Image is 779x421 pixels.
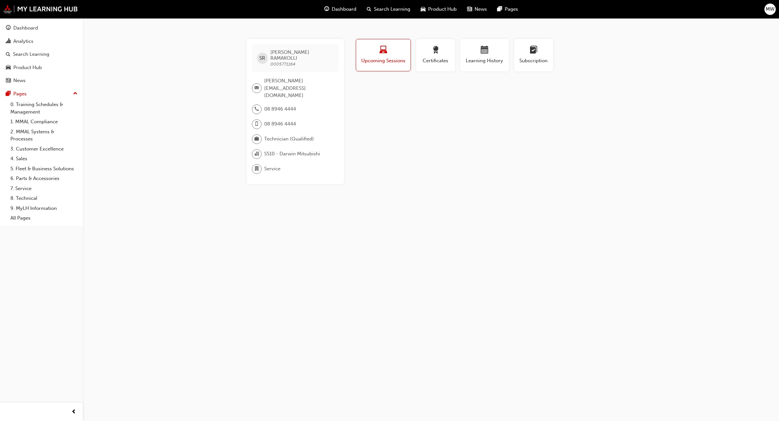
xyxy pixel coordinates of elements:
a: 2. MMAL Systems & Processes [8,127,80,144]
a: Search Learning [3,48,80,60]
div: News [13,77,26,84]
span: News [475,6,487,13]
span: up-icon [73,90,78,98]
span: Subscription [519,57,548,65]
span: search-icon [6,52,10,57]
span: calendar-icon [481,46,488,55]
span: news-icon [6,78,11,84]
span: phone-icon [254,105,259,114]
span: Dashboard [332,6,356,13]
span: 08 8946 4444 [264,120,296,128]
span: Upcoming Sessions [361,57,406,65]
button: Pages [3,88,80,100]
span: Learning History [465,57,504,65]
span: pages-icon [497,5,502,13]
span: Product Hub [428,6,457,13]
span: laptop-icon [379,46,387,55]
a: 8. Technical [8,193,80,203]
button: MW [764,4,776,15]
button: Subscription [514,39,553,71]
span: Search Learning [374,6,410,13]
a: 6. Parts & Accessories [8,174,80,184]
div: Dashboard [13,24,38,32]
div: Analytics [13,38,33,45]
span: search-icon [367,5,371,13]
span: 08 8946 4444 [264,105,296,113]
div: Product Hub [13,64,42,71]
a: 1. MMAL Compliance [8,117,80,127]
span: SR [259,54,265,62]
span: car-icon [421,5,426,13]
span: Technician (Qualified) [264,135,314,143]
button: Certificates [416,39,455,71]
a: guage-iconDashboard [319,3,362,16]
span: department-icon [254,165,259,173]
a: All Pages [8,213,80,223]
span: 0005771164 [270,61,295,67]
span: pages-icon [6,91,11,97]
a: car-iconProduct Hub [415,3,462,16]
span: news-icon [467,5,472,13]
a: 9. MyLH Information [8,203,80,213]
span: award-icon [432,46,439,55]
button: DashboardAnalyticsSearch LearningProduct HubNews [3,21,80,88]
button: Upcoming Sessions [356,39,411,71]
a: 4. Sales [8,154,80,164]
div: Pages [13,90,27,98]
a: search-iconSearch Learning [362,3,415,16]
span: [PERSON_NAME][EMAIL_ADDRESS][DOMAIN_NAME] [264,77,334,99]
span: guage-icon [324,5,329,13]
a: pages-iconPages [492,3,523,16]
a: 3. Customer Excellence [8,144,80,154]
span: chart-icon [6,39,11,44]
button: Learning History [460,39,509,71]
a: 0. Training Schedules & Management [8,100,80,117]
div: Search Learning [13,51,49,58]
span: Pages [505,6,518,13]
a: news-iconNews [462,3,492,16]
span: car-icon [6,65,11,71]
a: Analytics [3,35,80,47]
a: News [3,75,80,87]
span: S510 - Darwin Mitsubishi [264,150,320,158]
a: 7. Service [8,184,80,194]
span: organisation-icon [254,150,259,158]
span: email-icon [254,84,259,92]
span: Certificates [421,57,450,65]
span: [PERSON_NAME] RAMAKOLLI [270,49,334,61]
span: prev-icon [71,408,76,416]
span: MW [766,6,774,13]
span: learningplan-icon [530,46,538,55]
span: Service [264,165,280,173]
a: 5. Fleet & Business Solutions [8,164,80,174]
img: mmal [3,5,78,13]
a: Dashboard [3,22,80,34]
a: Product Hub [3,62,80,74]
span: briefcase-icon [254,135,259,143]
span: mobile-icon [254,120,259,128]
span: guage-icon [6,25,11,31]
